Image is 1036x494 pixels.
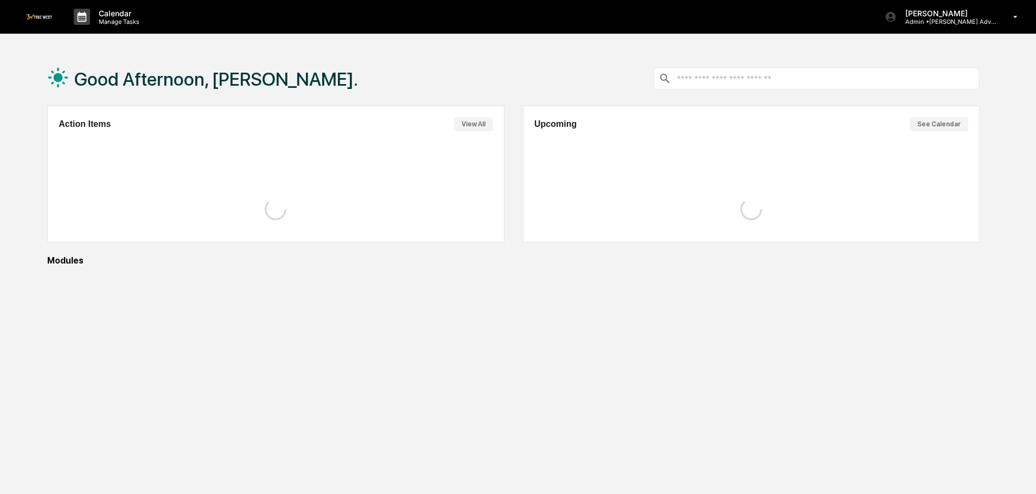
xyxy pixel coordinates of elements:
p: Calendar [90,9,145,18]
h2: Upcoming [534,119,577,129]
p: Admin • [PERSON_NAME] Advisory Group [897,18,997,25]
p: [PERSON_NAME] [897,9,997,18]
p: Manage Tasks [90,18,145,25]
img: logo [26,14,52,19]
button: See Calendar [910,117,968,131]
h2: Action Items [59,119,111,129]
button: View All [454,117,493,131]
h1: Good Afternoon, [PERSON_NAME]. [74,68,358,90]
div: Modules [47,255,980,266]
